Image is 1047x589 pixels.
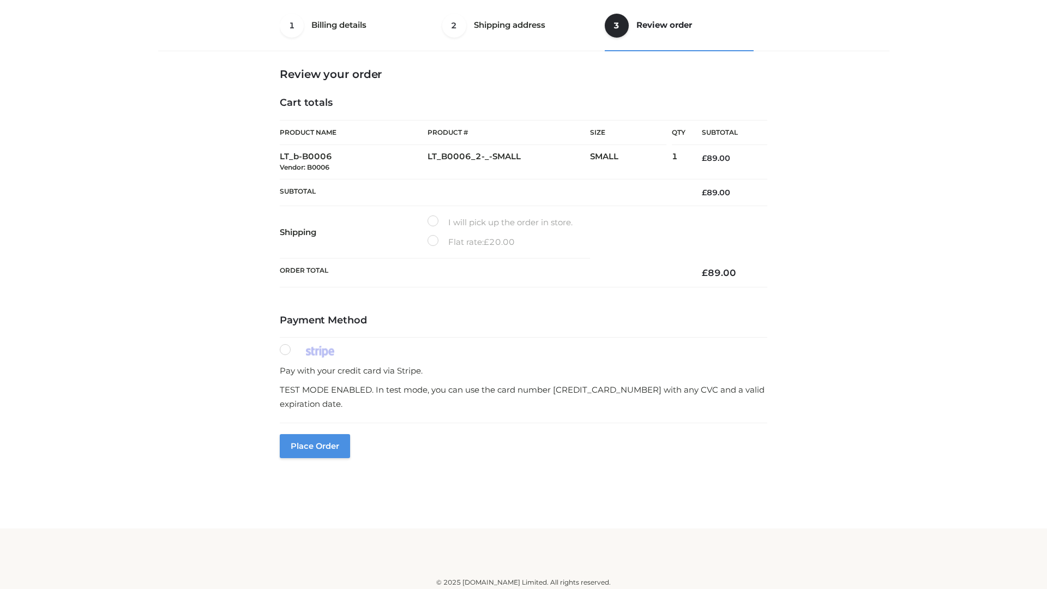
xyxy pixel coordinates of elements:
td: SMALL [590,145,672,179]
label: Flat rate: [428,235,515,249]
th: Shipping [280,206,428,259]
p: Pay with your credit card via Stripe. [280,364,767,378]
th: Subtotal [280,179,685,206]
th: Product Name [280,120,428,145]
small: Vendor: B0006 [280,163,329,171]
th: Size [590,121,666,145]
bdi: 89.00 [702,267,736,278]
span: £ [702,188,707,197]
div: © 2025 [DOMAIN_NAME] Limited. All rights reserved. [162,577,885,588]
th: Order Total [280,259,685,287]
h3: Review your order [280,68,767,81]
h4: Payment Method [280,315,767,327]
td: 1 [672,145,685,179]
span: £ [702,267,708,278]
bdi: 20.00 [484,237,515,247]
bdi: 89.00 [702,153,730,163]
td: LT_B0006_2-_-SMALL [428,145,590,179]
th: Product # [428,120,590,145]
span: £ [702,153,707,163]
td: LT_b-B0006 [280,145,428,179]
label: I will pick up the order in store. [428,215,573,230]
th: Subtotal [685,121,767,145]
p: TEST MODE ENABLED. In test mode, you can use the card number [CREDIT_CARD_NUMBER] with any CVC an... [280,383,767,411]
span: £ [484,237,489,247]
h4: Cart totals [280,97,767,109]
th: Qty [672,120,685,145]
bdi: 89.00 [702,188,730,197]
button: Place order [280,434,350,458]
